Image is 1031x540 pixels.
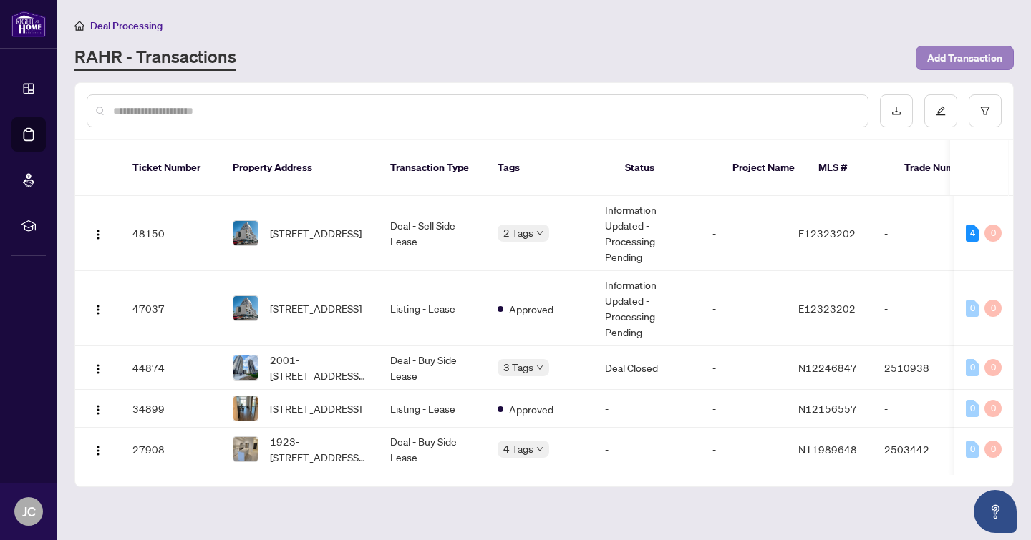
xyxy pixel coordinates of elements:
[503,359,533,375] span: 3 Tags
[87,438,110,461] button: Logo
[121,140,221,196] th: Ticket Number
[92,445,104,456] img: Logo
[594,196,701,271] td: Information Updated - Processing Pending
[379,140,486,196] th: Transaction Type
[873,346,973,390] td: 2510938
[701,428,787,471] td: -
[509,301,553,317] span: Approved
[536,446,543,453] span: down
[379,196,486,271] td: Deal - Sell Side Lease
[233,221,258,245] img: thumbnail-img
[87,297,110,320] button: Logo
[92,304,104,315] img: Logo
[974,490,1017,533] button: Open asap
[121,271,221,346] td: 47037
[22,501,36,521] span: JC
[594,346,701,390] td: Deal Closed
[873,196,973,271] td: -
[980,106,990,116] span: filter
[798,302,856,315] span: E12323202
[536,364,543,371] span: down
[873,271,973,346] td: -
[270,401,362,416] span: [STREET_ADDRESS]
[379,271,486,346] td: Listing - Lease
[893,140,993,196] th: Trade Number
[966,441,979,458] div: 0
[536,230,543,237] span: down
[966,400,979,417] div: 0
[503,225,533,241] span: 2 Tags
[379,346,486,390] td: Deal - Buy Side Lease
[121,390,221,428] td: 34899
[92,404,104,416] img: Logo
[92,229,104,240] img: Logo
[221,140,379,196] th: Property Address
[969,94,1002,127] button: filter
[486,140,614,196] th: Tags
[233,396,258,421] img: thumbnail-img
[798,227,856,240] span: E12323202
[509,401,553,417] span: Approved
[233,296,258,320] img: thumbnail-img
[121,196,221,271] td: 48150
[701,196,787,271] td: -
[270,225,362,241] span: [STREET_ADDRESS]
[984,225,1002,242] div: 0
[503,441,533,457] span: 4 Tags
[924,94,957,127] button: edit
[90,19,163,32] span: Deal Processing
[966,225,979,242] div: 4
[87,222,110,245] button: Logo
[594,390,701,428] td: -
[966,359,979,376] div: 0
[379,390,486,428] td: Listing - Lease
[233,355,258,380] img: thumbnail-img
[87,397,110,420] button: Logo
[873,390,973,428] td: -
[594,271,701,346] td: Information Updated - Processing Pending
[984,441,1002,458] div: 0
[984,359,1002,376] div: 0
[233,437,258,461] img: thumbnail-img
[270,433,367,465] span: 1923-[STREET_ADDRESS][PERSON_NAME][PERSON_NAME]
[891,106,901,116] span: download
[880,94,913,127] button: download
[92,363,104,375] img: Logo
[798,443,857,456] span: N11989648
[873,428,973,471] td: 2503442
[927,46,1002,69] span: Add Transaction
[701,346,787,390] td: -
[721,140,807,196] th: Project Name
[701,390,787,428] td: -
[594,428,701,471] td: -
[121,428,221,471] td: 27908
[798,361,857,374] span: N12246847
[984,400,1002,417] div: 0
[74,21,84,31] span: home
[379,428,486,471] td: Deal - Buy Side Lease
[807,140,893,196] th: MLS #
[984,300,1002,317] div: 0
[87,356,110,379] button: Logo
[798,402,857,415] span: N12156557
[966,300,979,317] div: 0
[121,346,221,390] td: 44874
[11,11,46,37] img: logo
[614,140,721,196] th: Status
[270,352,367,383] span: 2001-[STREET_ADDRESS][PERSON_NAME][PERSON_NAME]
[270,300,362,316] span: [STREET_ADDRESS]
[916,46,1014,70] button: Add Transaction
[74,45,236,71] a: RAHR - Transactions
[701,271,787,346] td: -
[936,106,946,116] span: edit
